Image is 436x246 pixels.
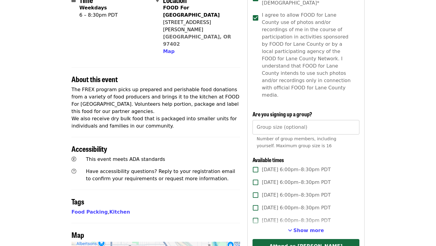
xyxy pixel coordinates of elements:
[71,196,84,207] span: Tags
[262,12,355,99] span: I agree to allow FOOD for Lane County use of photos and/or recordings of me in the course of part...
[262,204,331,211] span: [DATE] 6:00pm–8:30pm PDT
[253,110,312,118] span: Are you signing up a group?
[163,34,231,47] a: [GEOGRAPHIC_DATA], OR 97402
[71,209,108,215] a: Food Packing
[71,209,109,215] span: ,
[163,19,235,33] div: [STREET_ADDRESS][PERSON_NAME]
[71,143,107,154] span: Accessibility
[163,48,174,55] button: Map
[71,86,240,130] p: The FREX program picks up prepared and perishable food donations from a variety of food producers...
[86,156,165,162] span: This event meets ADA standards
[262,179,331,186] span: [DATE] 6:00pm–8:30pm PDT
[262,166,331,173] span: [DATE] 6:00pm–8:30pm PDT
[293,228,324,233] span: Show more
[257,136,336,148] span: Number of group members, including yourself. Maximum group size is 16
[262,191,331,199] span: [DATE] 6:00pm–8:30pm PDT
[71,168,76,174] i: question-circle icon
[253,156,284,164] span: Available times
[71,229,84,240] span: Map
[71,74,118,84] span: About this event
[163,48,174,54] span: Map
[86,168,235,181] span: Have accessibility questions? Reply to your registration email to confirm your requirements or re...
[109,209,130,215] a: Kitchen
[253,120,359,135] input: [object Object]
[71,156,76,162] i: universal-access icon
[262,217,331,224] span: [DATE] 6:00pm–8:30pm PDT
[288,227,324,234] button: See more timeslots
[163,5,220,18] strong: FOOD For [GEOGRAPHIC_DATA]
[79,5,107,11] strong: Weekdays
[79,12,118,19] div: 6 – 8:30pm PDT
